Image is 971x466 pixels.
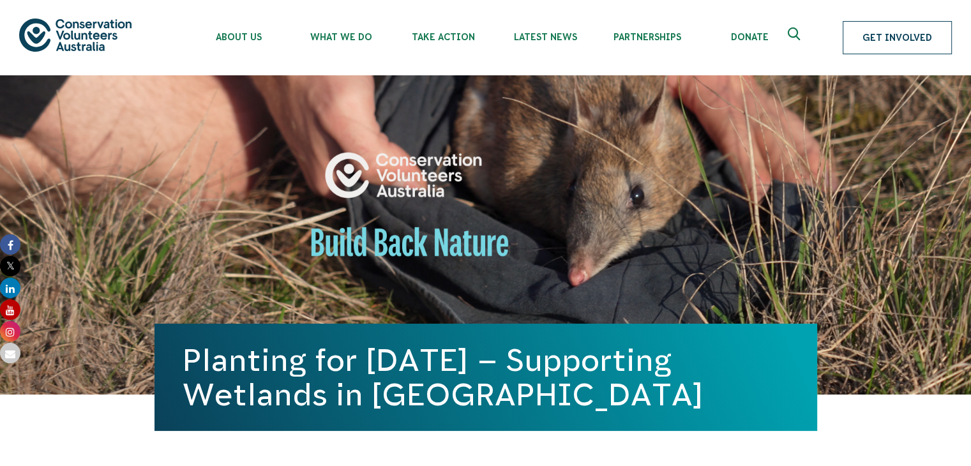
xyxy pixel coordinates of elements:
h1: Planting for [DATE] – Supporting Wetlands in [GEOGRAPHIC_DATA] [183,343,789,412]
span: About Us [188,32,290,42]
button: Expand search box Close search box [780,22,811,53]
a: Get Involved [843,21,952,54]
span: What We Do [290,32,392,42]
span: Expand search box [788,27,804,48]
span: Donate [698,32,801,42]
span: Latest News [494,32,596,42]
img: logo.svg [19,19,132,51]
span: Take Action [392,32,494,42]
span: Partnerships [596,32,698,42]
